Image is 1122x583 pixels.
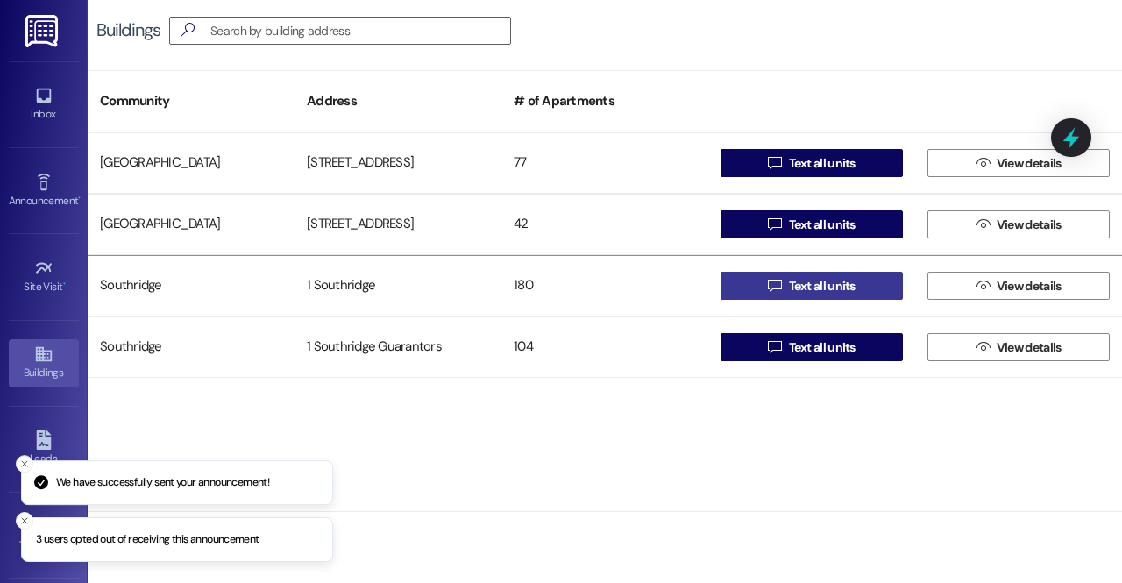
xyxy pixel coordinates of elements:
[210,18,510,43] input: Search by building address
[96,21,160,39] div: Buildings
[88,146,295,181] div: [GEOGRAPHIC_DATA]
[88,330,295,365] div: Southridge
[927,149,1110,177] button: View details
[789,338,856,357] span: Text all units
[295,330,501,365] div: 1 Southridge Guarantors
[789,277,856,295] span: Text all units
[789,154,856,173] span: Text all units
[976,340,990,354] i: 
[976,217,990,231] i: 
[295,207,501,242] div: [STREET_ADDRESS]
[768,156,781,170] i: 
[9,253,79,301] a: Site Visit •
[16,512,33,530] button: Close toast
[295,80,501,123] div: Address
[997,154,1062,173] span: View details
[789,216,856,234] span: Text all units
[997,216,1062,234] span: View details
[78,192,81,204] span: •
[927,210,1110,238] button: View details
[501,146,708,181] div: 77
[25,15,61,47] img: ResiDesk Logo
[295,146,501,181] div: [STREET_ADDRESS]
[9,339,79,387] a: Buildings
[768,279,781,293] i: 
[976,279,990,293] i: 
[927,333,1110,361] button: View details
[295,268,501,303] div: 1 Southridge
[721,272,903,300] button: Text all units
[88,80,295,123] div: Community
[501,330,708,365] div: 104
[88,207,295,242] div: [GEOGRAPHIC_DATA]
[56,475,269,491] p: We have successfully sent your announcement!
[9,425,79,473] a: Leads
[9,512,79,559] a: Templates •
[9,81,79,128] a: Inbox
[88,268,295,303] div: Southridge
[501,207,708,242] div: 42
[174,21,202,39] i: 
[36,532,259,548] p: 3 users opted out of receiving this announcement
[721,210,903,238] button: Text all units
[721,149,903,177] button: Text all units
[997,277,1062,295] span: View details
[768,217,781,231] i: 
[721,333,903,361] button: Text all units
[976,156,990,170] i: 
[997,338,1062,357] span: View details
[768,340,781,354] i: 
[927,272,1110,300] button: View details
[501,80,708,123] div: # of Apartments
[63,278,66,290] span: •
[501,268,708,303] div: 180
[16,455,33,473] button: Close toast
